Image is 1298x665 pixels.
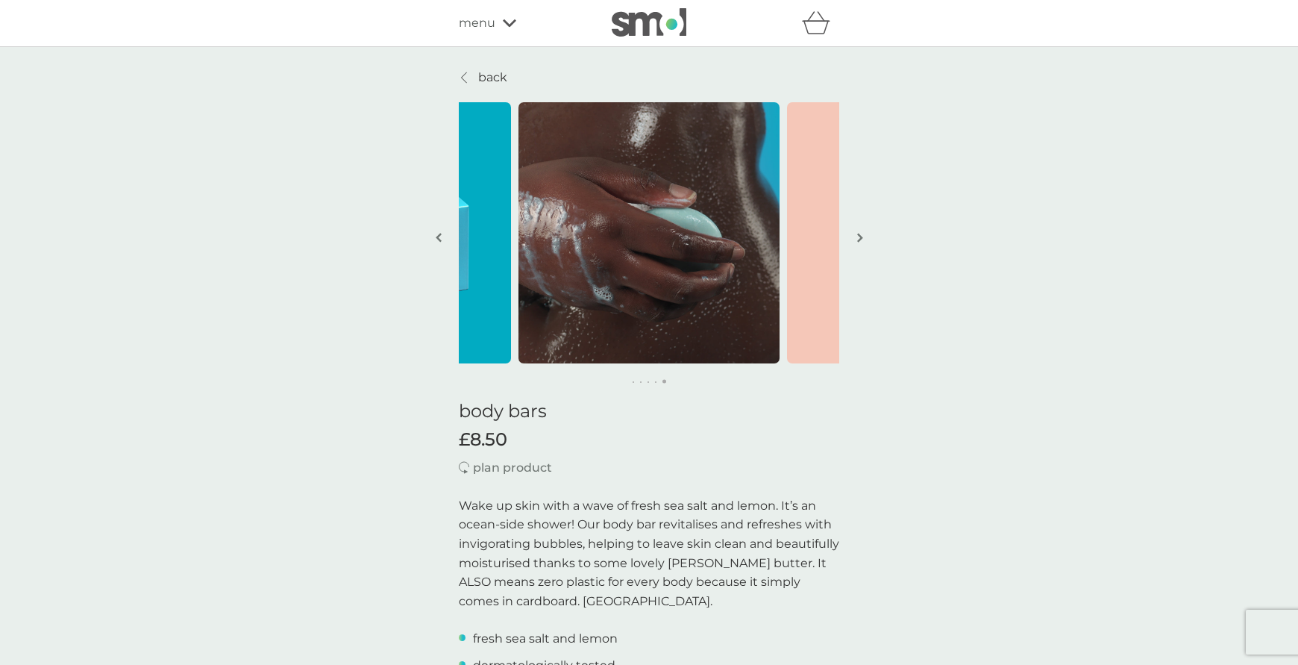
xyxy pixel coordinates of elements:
img: right-arrow.svg [857,232,863,243]
p: back [478,68,507,87]
div: basket [802,8,839,38]
a: back [459,68,507,87]
img: left-arrow.svg [436,232,442,243]
span: menu [459,13,495,33]
h1: body bars [459,401,839,422]
span: £8.50 [459,429,507,451]
p: plan product [473,458,552,478]
p: fresh sea salt and lemon [473,629,618,649]
img: smol [612,8,686,37]
p: Wake up skin with a wave of fresh sea salt and lemon. It’s an ocean-side shower! Our body bar rev... [459,496,839,611]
